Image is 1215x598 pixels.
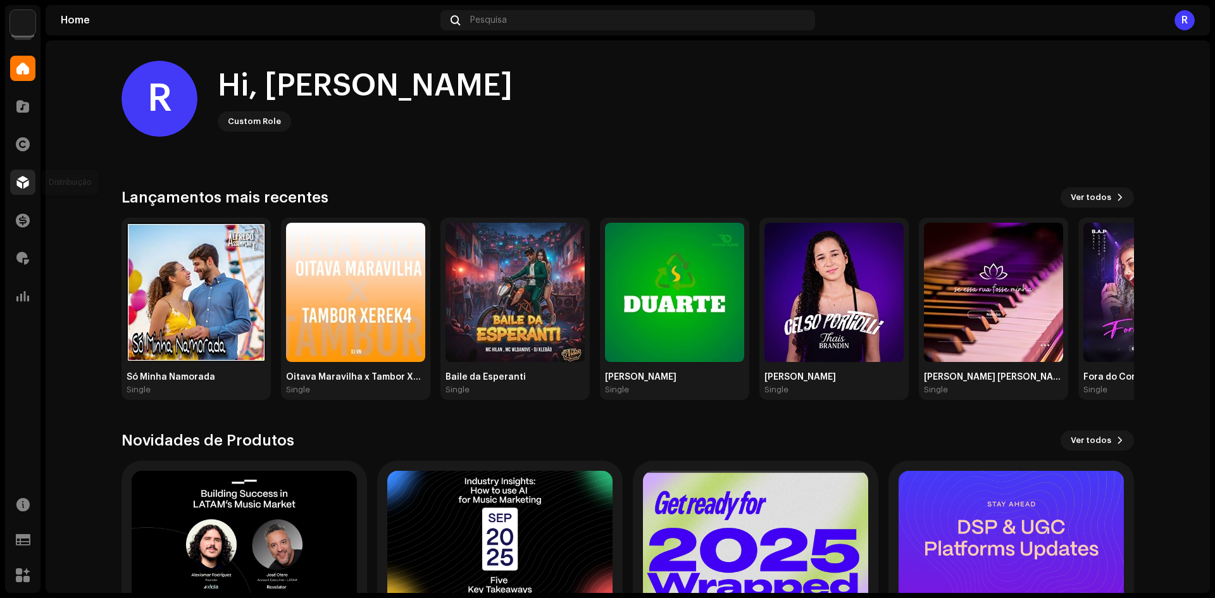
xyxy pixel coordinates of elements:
img: 70c0b94c-19e5-4c8c-a028-e13e35533bab [10,10,35,35]
div: Single [286,385,310,395]
div: Single [764,385,788,395]
div: [PERSON_NAME] [605,372,744,382]
div: Single [445,385,470,395]
div: Hi, [PERSON_NAME] [218,66,513,106]
div: Custom Role [228,114,281,129]
div: Single [924,385,948,395]
div: Single [605,385,629,395]
div: [PERSON_NAME] [PERSON_NAME] [924,372,1063,382]
img: 9ea9f6aa-ddc6-404a-91bb-99cc958668a7 [605,223,744,362]
div: Home [61,15,435,25]
img: 2019405e-2162-4147-a4dc-3d007580541c [127,223,266,362]
img: be208f6f-1453-4f90-b09e-239a120ee186 [445,223,585,362]
img: 9211fbd7-8a73-4240-ac9d-4147da7fa0f1 [286,223,425,362]
span: Ver todos [1071,428,1111,453]
span: Pesquisa [470,15,507,25]
div: Baile da Esperanti [445,372,585,382]
div: [PERSON_NAME] [764,372,904,382]
button: Ver todos [1061,187,1134,208]
div: R [1174,10,1195,30]
div: Só Minha Namorada [127,372,266,382]
img: ce44fecc-f09a-4c08-b922-014be1f0f8bb [764,223,904,362]
div: R [121,61,197,137]
div: Single [1083,385,1107,395]
img: 5828592a-81c3-4995-ac74-2c2e067e3058 [924,223,1063,362]
span: Ver todos [1071,185,1111,210]
button: Ver todos [1061,430,1134,451]
div: Oitava Maravilha x Tambor Xerek4 [286,372,425,382]
div: Single [127,385,151,395]
h3: Lançamentos mais recentes [121,187,328,208]
h3: Novidades de Produtos [121,430,294,451]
